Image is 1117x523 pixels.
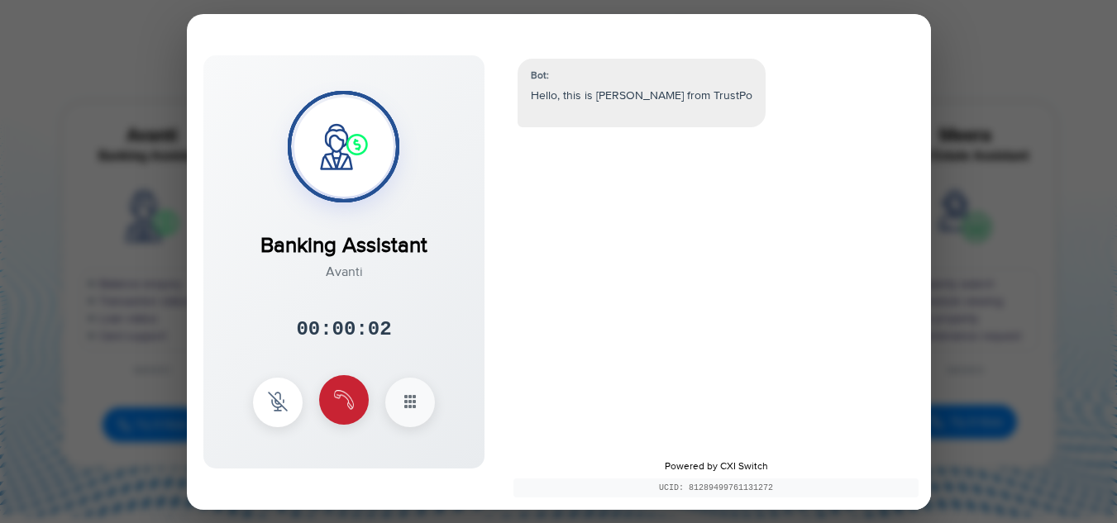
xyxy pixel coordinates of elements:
div: UCID: 81289499761131272 [513,478,919,497]
div: Bot: [531,69,752,83]
div: Banking Assistant [260,212,427,261]
div: Powered by CXI Switch [501,447,931,510]
div: 00:00:02 [296,314,391,344]
p: Hello, this is [PERSON_NAME] from TrustPo [531,87,752,104]
div: Avanti [260,261,427,281]
img: mute Icon [268,392,288,411]
img: end Icon [334,390,354,410]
